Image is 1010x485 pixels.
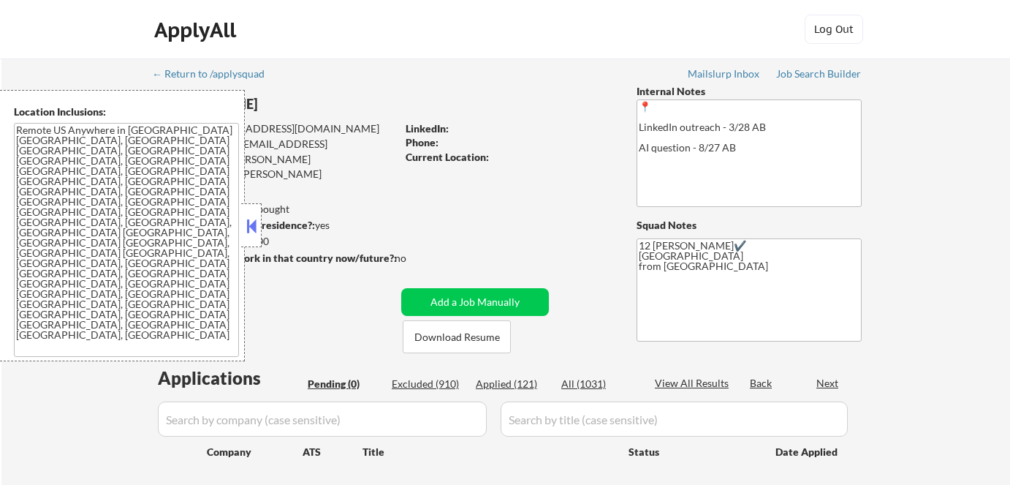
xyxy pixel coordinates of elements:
div: [EMAIL_ADDRESS][DOMAIN_NAME] [154,121,396,136]
button: Add a Job Manually [401,288,549,316]
strong: Phone: [406,136,438,148]
div: Location Inclusions: [14,105,239,119]
div: Next [816,376,840,391]
div: [PERSON_NAME] [153,95,454,113]
div: [EMAIL_ADDRESS][DOMAIN_NAME] [154,137,396,165]
a: Mailslurp Inbox [688,68,761,83]
div: Pending (0) [308,377,381,391]
div: View All Results [655,376,733,391]
div: 121 sent / 220 bought [153,202,396,217]
div: Internal Notes [637,84,862,99]
div: Title [362,445,615,459]
div: Status [629,438,754,465]
div: Job Search Builder [776,69,862,79]
button: Log Out [805,15,863,44]
div: All (1031) [561,377,634,391]
div: yes [153,218,392,233]
div: Date Applied [775,445,840,459]
input: Search by title (case sensitive) [501,402,848,437]
a: Job Search Builder [776,68,862,83]
div: ApplyAll [154,18,240,42]
button: Download Resume [403,320,511,353]
div: Mailslurp Inbox [688,69,761,79]
div: Company [207,445,303,459]
strong: Current Location: [406,151,489,163]
div: no [395,251,436,266]
div: Back [750,376,773,391]
div: Excluded (910) [392,377,465,391]
div: ATS [303,445,362,459]
div: [PERSON_NAME][EMAIL_ADDRESS][PERSON_NAME][DOMAIN_NAME] [153,152,396,195]
strong: LinkedIn: [406,122,449,135]
a: ← Return to /applysquad [152,68,278,83]
strong: Will need Visa to work in that country now/future?: [153,252,397,264]
div: ← Return to /applysquad [152,69,278,79]
div: Applied (121) [476,377,549,391]
div: Squad Notes [637,218,862,233]
div: Applications [158,369,303,387]
input: Search by company (case sensitive) [158,402,487,437]
div: $60,000 [153,234,396,249]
